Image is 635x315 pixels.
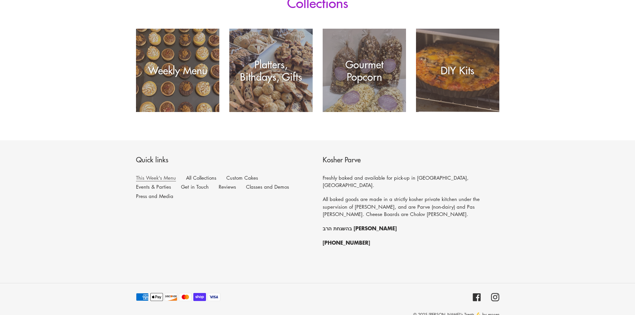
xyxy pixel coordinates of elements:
[136,183,171,190] a: Events & Parties
[323,155,499,166] p: Kosher Parve
[416,64,499,77] div: DIY Kits
[136,29,219,112] a: Weekly Menu
[136,155,313,166] p: Quick links
[226,174,258,181] a: Custom Cakes
[323,195,499,218] p: All baked goods are made in a strictly kosher private kitchen under the supervision of [PERSON_NA...
[136,174,176,181] a: This Week's Menu
[136,64,219,77] div: Weekly Menu
[136,193,173,199] a: Press and Media
[229,58,313,83] div: Platters, Bithdays, Gifts
[219,183,236,190] a: Reviews
[323,29,406,112] a: Gourmet Popcorn
[186,174,216,181] a: All Collections
[181,183,209,190] a: Get in Touch
[416,29,499,112] a: DIY Kits
[323,238,370,246] strong: [PHONE_NUMBER]
[323,224,397,232] strong: בהשגחת הרב [PERSON_NAME]
[323,174,499,189] p: Freshly baked and available for pick-up in [GEOGRAPHIC_DATA],[GEOGRAPHIC_DATA].
[323,58,406,83] div: Gourmet Popcorn
[246,183,289,190] a: Classes and Demos
[229,29,313,112] a: Platters, Bithdays, Gifts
